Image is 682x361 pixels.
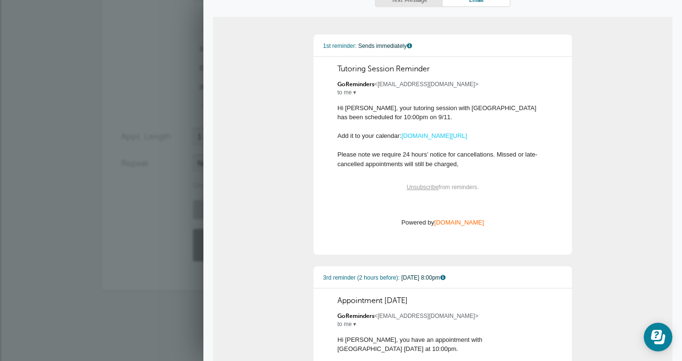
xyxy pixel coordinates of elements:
[337,313,548,319] span: <[EMAIL_ADDRESS][DOMAIN_NAME]>
[337,81,548,88] span: <[EMAIL_ADDRESS][DOMAIN_NAME]>
[193,97,213,116] div: Sunday, October 5
[337,104,537,168] span: Hi [PERSON_NAME], your tutoring session with [GEOGRAPHIC_DATA] has been scheduled for 10:00pm on ...
[407,43,413,49] a: This message is generated from your "First Reminder" template. You can edit it on Settings > Remi...
[337,336,482,353] span: Hi [PERSON_NAME], you have an appointment with [GEOGRAPHIC_DATA] [DATE] at 10:00pm.
[401,274,446,281] span: [DATE] 8:00pm
[358,43,412,49] span: Sends immediately
[121,132,171,141] label: Appt. Length
[644,323,672,351] iframe: Resource center
[193,39,213,58] div: 14
[102,305,581,316] p: Want a ?
[193,1,213,20] div: Sunday, August 31
[121,159,148,168] label: Repeat
[193,20,213,39] div: 7
[440,275,446,281] a: This message is generated from your "Third Reminder" template. You can edit it on Settings > Remi...
[323,274,400,281] span: 3rd reminder (2 hours before):
[337,218,548,227] p: Powered by
[337,183,548,192] p: from reminders.
[193,58,213,78] div: 21
[193,78,213,97] div: Sunday, September 28
[434,219,484,226] a: [DOMAIN_NAME]
[193,20,213,39] div: Sunday, September 7
[193,58,213,78] div: Sunday, September 21
[337,81,374,88] b: GoReminders
[337,296,548,305] span: Appointment [DATE]
[193,181,290,190] a: Show appointment notes >>
[193,200,317,219] a: Preview Reminders
[193,97,213,116] div: 5
[193,229,317,262] button: Save
[337,65,548,74] span: Tutoring Session Reminder
[193,39,213,58] div: Sunday, September 14
[193,1,213,20] div: 31
[323,43,357,49] span: 1st reminder:
[407,184,439,191] a: Unsubscribe
[337,89,356,96] span: to me ▾
[402,132,467,139] a: [DOMAIN_NAME][URL]
[337,313,374,319] b: GoReminders
[193,78,213,97] div: 28
[337,321,356,327] span: to me ▾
